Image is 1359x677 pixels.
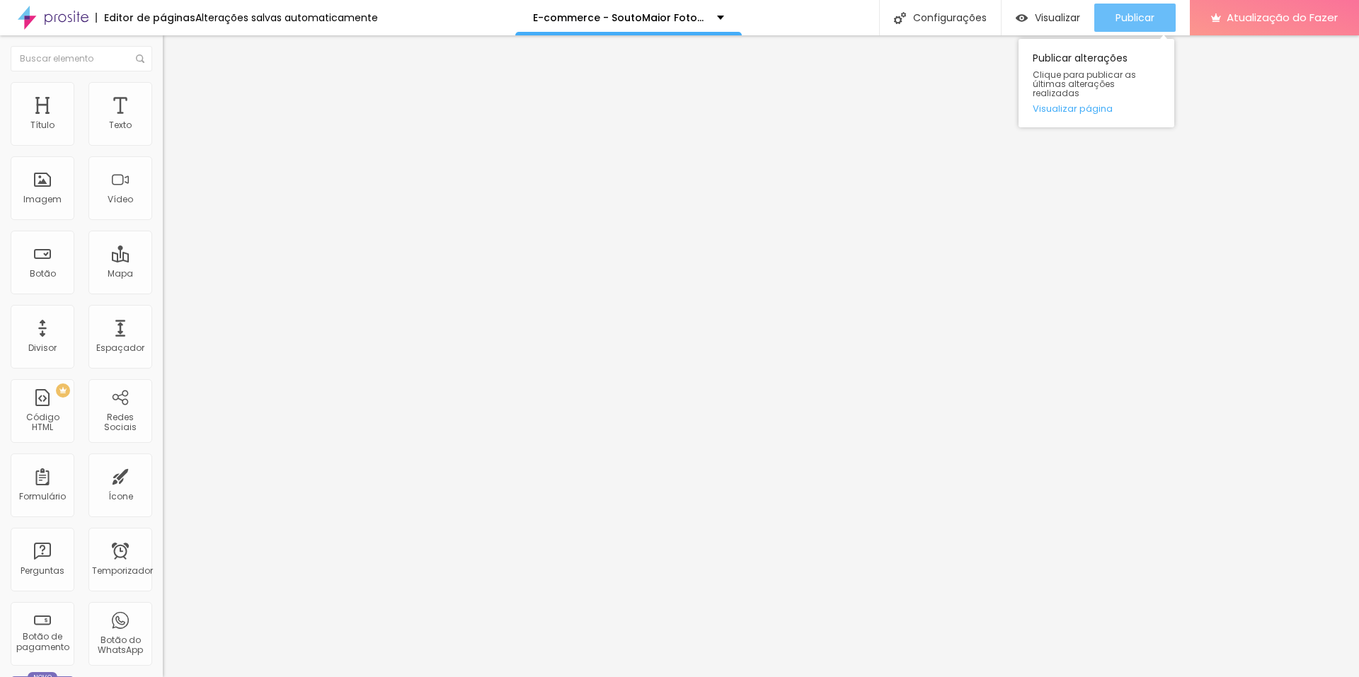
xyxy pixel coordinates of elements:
[1227,10,1338,25] font: Atualização do Fazer
[108,490,133,502] font: Ícone
[23,193,62,205] font: Imagem
[1033,102,1113,115] font: Visualizar página
[104,411,137,433] font: Redes Sociais
[30,119,55,131] font: Título
[894,12,906,24] img: Ícone
[1033,51,1128,65] font: Publicar alterações
[136,54,144,63] img: Ícone
[104,11,195,25] font: Editor de páginas
[1033,69,1136,99] font: Clique para publicar as últimas alterações realizadas
[1094,4,1176,32] button: Publicar
[98,634,143,656] font: Botão do WhatsApp
[30,267,56,279] font: Botão
[26,411,59,433] font: Código HTML
[96,342,144,354] font: Espaçador
[109,119,132,131] font: Texto
[1116,11,1154,25] font: Publicar
[92,565,153,577] font: Temporizador
[1016,12,1028,24] img: view-1.svg
[11,46,152,71] input: Buscar elemento
[195,11,378,25] font: Alterações salvas automaticamente
[28,342,57,354] font: Divisor
[1002,4,1094,32] button: Visualizar
[108,267,133,279] font: Mapa
[21,565,64,577] font: Perguntas
[913,11,987,25] font: Configurações
[16,630,69,652] font: Botão de pagamento
[108,193,133,205] font: Vídeo
[1035,11,1080,25] font: Visualizar
[1033,104,1160,113] a: Visualizar página
[19,490,66,502] font: Formulário
[533,11,729,25] font: E-commerce - SoutoMaior Fotografia
[163,35,1359,677] iframe: Editor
